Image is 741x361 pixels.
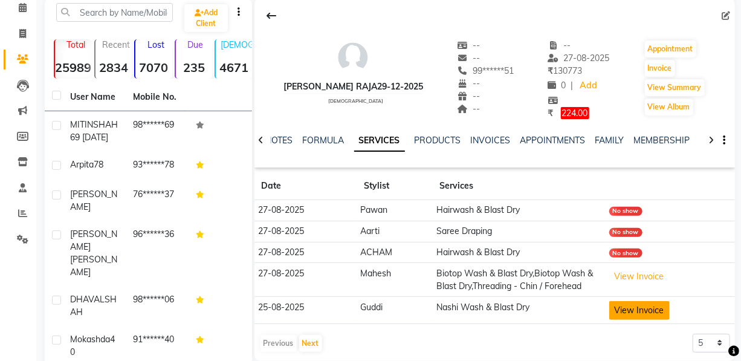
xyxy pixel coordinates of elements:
span: 0 [548,80,566,91]
td: Guddi [357,297,433,324]
span: [PERSON_NAME] [70,229,117,252]
button: Invoice [645,60,675,77]
button: View Invoice [609,267,670,286]
th: Mobile No. [126,83,189,111]
input: Search by Name/Mobile/Email/Code [56,3,173,22]
span: | [571,79,574,92]
a: FORMULA [303,135,345,146]
div: No show [609,228,642,237]
span: Mokashda [70,334,110,345]
span: ₹ [548,65,554,76]
button: View Summary [645,79,705,96]
span: -- [457,78,480,89]
a: SERVICES [354,130,405,152]
button: Next [299,335,322,352]
td: 27-08-2025 [254,200,357,221]
span: -- [457,91,480,102]
div: Back to Client [259,4,285,27]
span: SHAH 69 [DATE] [70,119,118,143]
strong: 4671 [216,60,253,75]
span: MITIN [70,119,93,130]
th: Services [432,172,605,200]
span: [DEMOGRAPHIC_DATA] [328,98,383,104]
span: 130773 [548,65,583,76]
strong: 235 [176,60,213,75]
th: Date [254,172,357,200]
span: -- [457,40,480,51]
span: -- [548,40,571,51]
span: 27-08-2025 [548,53,610,63]
button: View Invoice [609,301,670,320]
div: No show [609,207,642,216]
td: Nashi Wash & Blast Dry [432,297,605,324]
th: User Name [63,83,126,111]
a: MEMBERSHIP [634,135,690,146]
div: [PERSON_NAME] RAJA29-12-2025 [283,80,423,93]
td: Saree Draping [432,221,605,242]
a: NOTES [266,135,293,146]
p: Lost [140,39,172,50]
p: Recent [100,39,132,50]
span: arpita78 [70,159,103,170]
img: avatar [335,39,371,76]
td: Biotop Wash & Blast Dry,Biotop Wash & Blast Dry,Threading - Chin / Forehead [432,263,605,297]
span: ₹ [548,108,554,119]
a: INVOICES [471,135,511,146]
span: [PERSON_NAME] [70,254,117,278]
td: 27-08-2025 [254,263,357,297]
button: View Album [645,99,693,115]
td: 25-08-2025 [254,297,357,324]
strong: 7070 [135,60,172,75]
span: -- [457,53,480,63]
td: Pawan [357,200,433,221]
strong: 2834 [95,60,132,75]
p: [DEMOGRAPHIC_DATA] [221,39,253,50]
div: No show [609,249,642,258]
td: 27-08-2025 [254,242,357,263]
td: Hairwash & Blast Dry [432,200,605,221]
span: DHAVAL [70,294,105,305]
a: PRODUCTS [415,135,461,146]
a: Add Client [184,4,228,32]
span: [PERSON_NAME] [70,189,117,212]
p: Total [60,39,92,50]
span: 224.00 [561,107,589,119]
td: Aarti [357,221,433,242]
span: -- [457,103,480,114]
button: Appointment [645,41,696,57]
td: Hairwash & Blast Dry [432,242,605,263]
td: 27-08-2025 [254,221,357,242]
a: Add [578,77,600,94]
td: Mahesh [357,263,433,297]
td: ACHAM [357,242,433,263]
a: APPOINTMENTS [520,135,586,146]
strong: 25989 [55,60,92,75]
th: Stylist [357,172,433,200]
a: FAMILY [595,135,624,146]
p: Due [178,39,213,50]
